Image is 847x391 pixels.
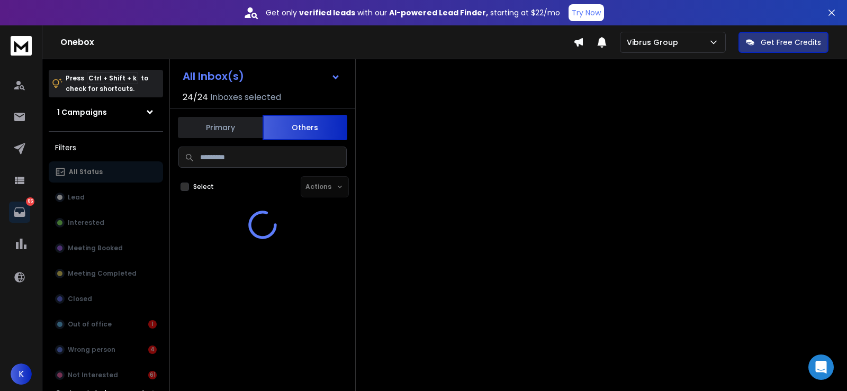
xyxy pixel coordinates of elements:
[178,116,263,139] button: Primary
[193,183,214,191] label: Select
[11,363,32,385] button: K
[87,72,138,84] span: Ctrl + Shift + k
[183,71,244,81] h1: All Inbox(s)
[263,115,347,140] button: Others
[738,32,828,53] button: Get Free Credits
[11,36,32,56] img: logo
[761,37,821,48] p: Get Free Credits
[627,37,682,48] p: Vibrus Group
[808,354,834,380] div: Open Intercom Messenger
[174,66,349,87] button: All Inbox(s)
[266,7,560,18] p: Get only with our starting at $22/mo
[66,73,148,94] p: Press to check for shortcuts.
[57,107,107,117] h1: 1 Campaigns
[60,36,573,49] h1: Onebox
[389,7,488,18] strong: AI-powered Lead Finder,
[569,4,604,21] button: Try Now
[210,91,281,104] h3: Inboxes selected
[49,140,163,155] h3: Filters
[572,7,601,18] p: Try Now
[49,102,163,123] button: 1 Campaigns
[183,91,208,104] span: 24 / 24
[299,7,355,18] strong: verified leads
[9,202,30,223] a: 66
[26,197,34,206] p: 66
